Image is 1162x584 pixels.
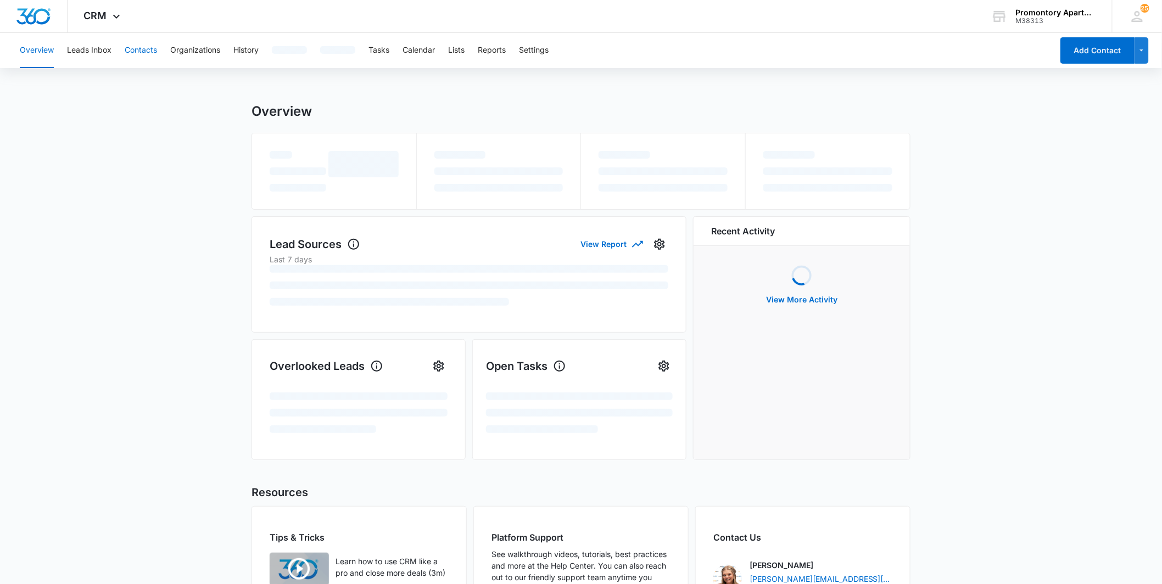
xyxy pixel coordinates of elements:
[270,236,360,252] h1: Lead Sources
[651,235,668,253] button: Settings
[336,555,449,579] p: Learn how to use CRM like a pro and close more deals (3m)
[368,33,389,68] button: Tasks
[252,103,312,120] h1: Overview
[750,559,813,571] p: [PERSON_NAME]
[67,33,111,68] button: Leads Inbox
[1141,4,1149,13] span: 255
[1141,4,1149,13] div: notifications count
[270,254,668,265] p: Last 7 days
[519,33,549,68] button: Settings
[20,33,54,68] button: Overview
[270,358,383,374] h1: Overlooked Leads
[125,33,157,68] button: Contacts
[1060,37,1135,64] button: Add Contact
[448,33,465,68] button: Lists
[403,33,435,68] button: Calendar
[170,33,220,68] button: Organizations
[755,287,848,313] button: View More Activity
[430,357,448,375] button: Settings
[580,234,642,254] button: View Report
[1016,8,1096,17] div: account name
[252,484,910,501] h2: Resources
[655,357,673,375] button: Settings
[491,531,671,544] h2: Platform Support
[478,33,506,68] button: Reports
[233,33,259,68] button: History
[486,358,566,374] h1: Open Tasks
[711,224,775,238] h6: Recent Activity
[713,531,892,544] h2: Contact Us
[270,531,449,544] h2: Tips & Tricks
[1016,17,1096,25] div: account id
[84,10,107,21] span: CRM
